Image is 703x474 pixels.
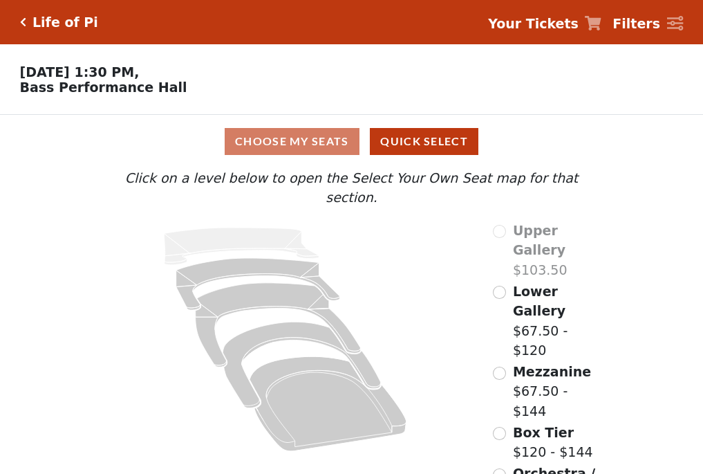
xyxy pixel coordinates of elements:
a: Click here to go back to filters [20,17,26,27]
path: Lower Gallery - Seats Available: 107 [176,258,340,310]
h5: Life of Pi [32,15,98,30]
span: Mezzanine [513,364,591,379]
span: Box Tier [513,425,574,440]
label: $103.50 [513,221,606,280]
path: Upper Gallery - Seats Available: 0 [165,228,319,265]
button: Quick Select [370,128,478,155]
label: $67.50 - $120 [513,282,606,361]
p: Click on a level below to open the Select Your Own Seat map for that section. [97,168,605,208]
a: Your Tickets [488,14,601,34]
span: Lower Gallery [513,284,565,319]
label: $120 - $144 [513,423,593,462]
a: Filters [612,14,683,34]
path: Orchestra / Parterre Circle - Seats Available: 8 [250,356,407,451]
strong: Filters [612,16,660,31]
strong: Your Tickets [488,16,579,31]
label: $67.50 - $144 [513,362,606,421]
span: Upper Gallery [513,223,565,258]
